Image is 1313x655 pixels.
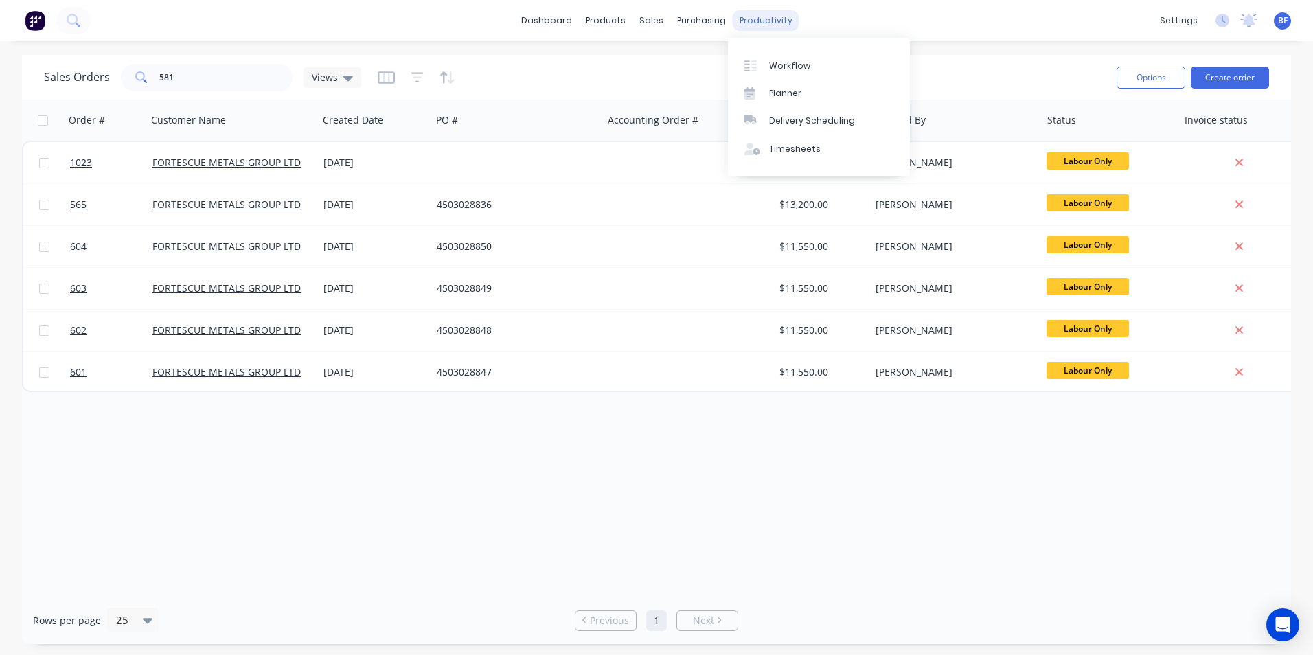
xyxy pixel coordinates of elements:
[1047,320,1129,337] span: Labour Only
[70,184,152,225] a: 565
[152,281,301,295] a: FORTESCUE METALS GROUP LTD
[1047,194,1129,211] span: Labour Only
[728,135,910,163] a: Timesheets
[70,142,152,183] a: 1023
[323,113,383,127] div: Created Date
[779,198,860,211] div: $13,200.00
[152,198,301,211] a: FORTESCUE METALS GROUP LTD
[1047,236,1129,253] span: Labour Only
[1047,113,1076,127] div: Status
[70,240,87,253] span: 604
[514,10,579,31] a: dashboard
[677,614,738,628] a: Next page
[437,323,589,337] div: 4503028848
[323,156,426,170] div: [DATE]
[437,365,589,379] div: 4503028847
[590,614,629,628] span: Previous
[579,10,632,31] div: products
[323,198,426,211] div: [DATE]
[632,10,670,31] div: sales
[152,365,301,378] a: FORTESCUE METALS GROUP LTD
[70,323,87,337] span: 602
[33,614,101,628] span: Rows per page
[575,614,636,628] a: Previous page
[323,323,426,337] div: [DATE]
[876,281,1028,295] div: [PERSON_NAME]
[436,113,458,127] div: PO #
[670,10,733,31] div: purchasing
[728,107,910,135] a: Delivery Scheduling
[151,113,226,127] div: Customer Name
[876,240,1028,253] div: [PERSON_NAME]
[69,113,105,127] div: Order #
[152,156,301,169] a: FORTESCUE METALS GROUP LTD
[323,365,426,379] div: [DATE]
[769,60,810,72] div: Workflow
[733,10,799,31] div: productivity
[569,610,744,631] ul: Pagination
[728,80,910,107] a: Planner
[779,323,860,337] div: $11,550.00
[728,51,910,79] a: Workflow
[70,156,92,170] span: 1023
[152,323,301,336] a: FORTESCUE METALS GROUP LTD
[1153,10,1204,31] div: settings
[779,365,860,379] div: $11,550.00
[693,614,714,628] span: Next
[44,71,110,84] h1: Sales Orders
[70,365,87,379] span: 601
[437,198,589,211] div: 4503028836
[1047,278,1129,295] span: Labour Only
[646,610,667,631] a: Page 1 is your current page
[70,268,152,309] a: 603
[312,70,338,84] span: Views
[1117,67,1185,89] button: Options
[876,365,1028,379] div: [PERSON_NAME]
[25,10,45,31] img: Factory
[323,281,426,295] div: [DATE]
[70,198,87,211] span: 565
[159,64,293,91] input: Search...
[70,352,152,393] a: 601
[876,156,1028,170] div: [PERSON_NAME]
[70,281,87,295] span: 603
[1266,608,1299,641] div: Open Intercom Messenger
[608,113,698,127] div: Accounting Order #
[437,240,589,253] div: 4503028850
[779,281,860,295] div: $11,550.00
[1191,67,1269,89] button: Create order
[769,143,821,155] div: Timesheets
[769,87,801,100] div: Planner
[1047,362,1129,379] span: Labour Only
[876,198,1028,211] div: [PERSON_NAME]
[1047,152,1129,170] span: Labour Only
[152,240,301,253] a: FORTESCUE METALS GROUP LTD
[876,323,1028,337] div: [PERSON_NAME]
[70,310,152,351] a: 602
[70,226,152,267] a: 604
[1185,113,1248,127] div: Invoice status
[437,281,589,295] div: 4503028849
[769,115,855,127] div: Delivery Scheduling
[779,240,860,253] div: $11,550.00
[1278,14,1288,27] span: BF
[323,240,426,253] div: [DATE]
